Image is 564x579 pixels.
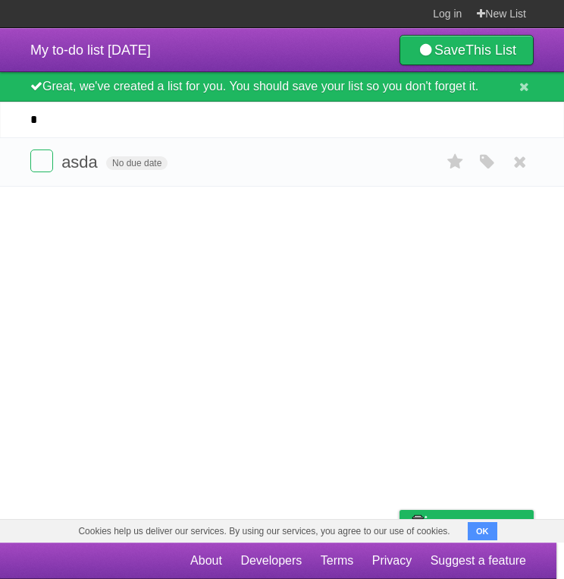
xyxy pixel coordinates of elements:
span: Cookies help us deliver our services. By using our services, you agree to our use of cookies. [63,520,465,543]
span: No due date [106,156,168,170]
a: Terms [321,546,354,575]
b: This List [465,42,516,58]
a: About [190,546,222,575]
a: Developers [240,546,302,575]
label: Star task [441,149,470,175]
a: Suggest a feature [431,546,526,575]
label: Done [30,149,53,172]
img: Buy me a coffee [407,511,428,537]
span: asda [61,153,102,171]
a: Buy me a coffee [399,510,534,538]
a: SaveThis List [399,35,534,65]
span: Buy me a coffee [431,511,526,537]
button: OK [468,522,497,540]
span: My to-do list [DATE] [30,42,151,58]
a: Privacy [372,546,412,575]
